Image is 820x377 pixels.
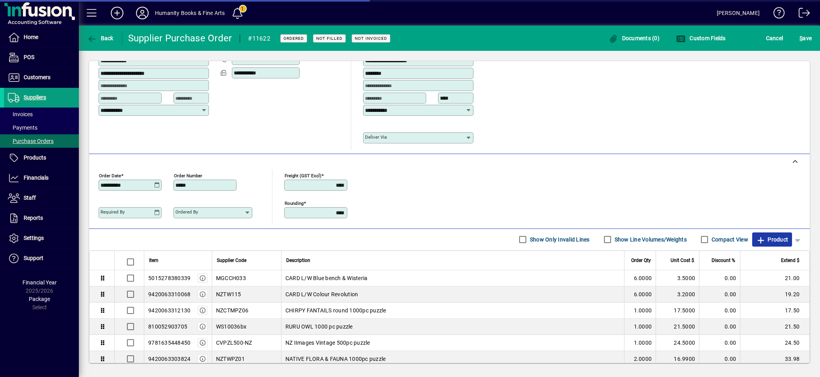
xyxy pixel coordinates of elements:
[24,195,36,201] span: Staff
[624,335,656,351] td: 1.0000
[99,173,121,178] mat-label: Order date
[283,36,304,41] span: Ordered
[365,134,387,140] mat-label: Deliver via
[128,32,232,45] div: Supplier Purchase Order
[248,32,270,45] div: #11622
[212,335,281,351] td: CVPZL500-NZ
[175,209,198,215] mat-label: Ordered by
[768,2,785,27] a: Knowledge Base
[799,35,803,41] span: S
[631,256,651,265] span: Order Qty
[699,335,740,351] td: 0.00
[740,351,809,367] td: 33.98
[613,236,687,243] label: Show Line Volumes/Weights
[656,303,699,319] td: 17.5000
[756,233,788,246] span: Product
[606,31,662,45] button: Documents (0)
[104,6,130,20] button: Add
[24,34,38,40] span: Home
[740,270,809,286] td: 21.00
[656,270,699,286] td: 3.5000
[148,274,190,282] div: 5015278380339
[285,306,386,314] span: CHIRPY FANTAILS round 1000pc puzzle
[4,121,79,134] a: Payments
[8,124,37,131] span: Payments
[4,48,79,67] a: POS
[22,279,57,286] span: Financial Year
[4,249,79,268] a: Support
[624,303,656,319] td: 1.0000
[656,319,699,335] td: 21.5000
[799,32,812,45] span: ave
[24,74,50,80] span: Customers
[212,319,281,335] td: WS10036bx
[85,31,116,45] button: Back
[752,232,792,247] button: Product
[4,168,79,188] a: Financials
[355,36,387,41] span: Not Invoiced
[699,351,740,367] td: 0.00
[148,339,190,347] div: 9781635448450
[8,111,33,117] span: Invoices
[674,31,728,45] button: Custom Fields
[4,208,79,228] a: Reports
[699,286,740,303] td: 0.00
[212,286,281,303] td: NZTW115
[148,323,187,331] div: 810052903705
[212,351,281,367] td: NZTWPZ01
[798,31,814,45] button: Save
[87,35,114,41] span: Back
[8,138,54,144] span: Purchase Orders
[4,148,79,168] a: Products
[285,290,358,298] span: CARD L/W Colour Revolution
[671,256,694,265] span: Unit Cost $
[286,256,310,265] span: Description
[624,319,656,335] td: 1.0000
[656,286,699,303] td: 3.2000
[29,296,50,302] span: Package
[624,351,656,367] td: 2.0000
[740,303,809,319] td: 17.50
[285,173,321,178] mat-label: Freight (GST excl)
[24,215,43,221] span: Reports
[24,175,48,181] span: Financials
[285,339,370,347] span: NZ IImages Vintage 500pc puzzle
[4,28,79,47] a: Home
[285,200,304,206] mat-label: Rounding
[740,286,809,303] td: 19.20
[285,274,368,282] span: CARD L/W Blue bench & Wisteria
[766,32,783,45] span: Cancel
[24,94,46,100] span: Suppliers
[656,351,699,367] td: 16.9900
[101,209,125,215] mat-label: Required by
[130,6,155,20] button: Profile
[699,319,740,335] td: 0.00
[24,154,46,161] span: Products
[699,270,740,286] td: 0.00
[24,235,44,241] span: Settings
[4,134,79,148] a: Purchase Orders
[781,256,799,265] span: Extend $
[285,355,386,363] span: NATIVE FLORA & FAUNA 1000pc puzzle
[740,335,809,351] td: 24.50
[316,36,343,41] span: Not Filled
[793,2,810,27] a: Logout
[148,355,190,363] div: 9420063303824
[155,7,225,19] div: Humanity Books & Fine Arts
[217,256,246,265] span: Supplier Code
[79,31,122,45] app-page-header-button: Back
[212,270,281,286] td: MGCCH033
[4,228,79,248] a: Settings
[148,290,190,298] div: 9420063310068
[717,7,760,19] div: [PERSON_NAME]
[528,236,590,243] label: Show Only Invalid Lines
[4,188,79,208] a: Staff
[24,255,43,261] span: Support
[740,319,809,335] td: 21.50
[4,108,79,121] a: Invoices
[608,35,660,41] span: Documents (0)
[764,31,785,45] button: Cancel
[4,68,79,87] a: Customers
[624,286,656,303] td: 6.0000
[676,35,726,41] span: Custom Fields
